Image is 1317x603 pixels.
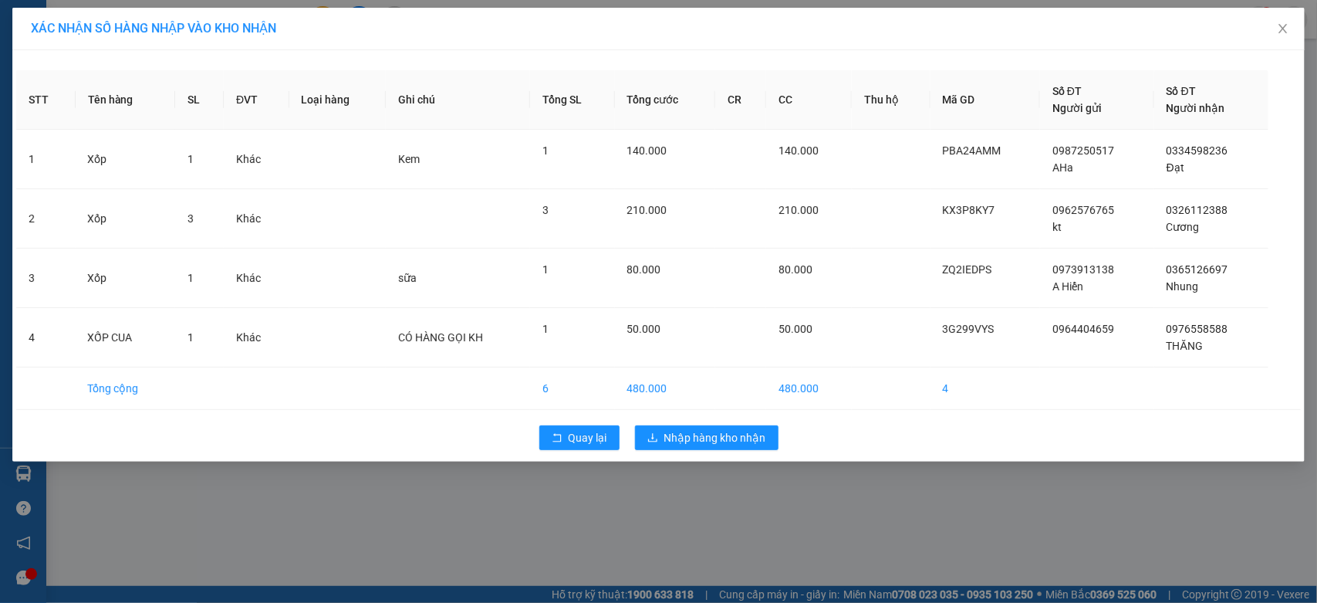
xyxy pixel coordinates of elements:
[16,308,76,368] td: 4
[1052,323,1114,335] span: 0964404659
[943,263,992,276] span: ZQ2IEDPS
[76,308,175,368] td: XỐP CUA
[778,323,812,335] span: 50.000
[943,323,995,335] span: 3G299VYS
[943,204,995,216] span: KX3P8KY7
[1052,144,1114,157] span: 0987250517
[187,153,194,165] span: 1
[175,70,224,130] th: SL
[224,189,289,249] td: Khác
[627,263,661,276] span: 80.000
[224,130,289,189] td: Khác
[1167,204,1228,216] span: 0326112388
[778,144,819,157] span: 140.000
[1052,204,1114,216] span: 0962576765
[187,272,194,284] span: 1
[187,331,194,344] span: 1
[569,429,607,446] span: Quay lại
[542,263,549,276] span: 1
[539,425,620,450] button: rollbackQuay lại
[16,189,76,249] td: 2
[635,425,778,450] button: downloadNhập hàng kho nhận
[76,130,175,189] td: Xốp
[627,323,661,335] span: 50.000
[627,204,667,216] span: 210.000
[627,144,667,157] span: 140.000
[778,263,812,276] span: 80.000
[398,272,417,284] span: sữa
[615,368,716,410] td: 480.000
[76,368,175,410] td: Tổng cộng
[1167,221,1200,233] span: Cương
[930,70,1040,130] th: Mã GD
[552,432,562,445] span: rollback
[398,153,420,165] span: Kem
[664,429,766,446] span: Nhập hàng kho nhận
[542,323,549,335] span: 1
[715,70,766,130] th: CR
[1052,221,1062,233] span: kt
[778,204,819,216] span: 210.000
[386,70,530,130] th: Ghi chú
[1052,102,1102,114] span: Người gửi
[1167,340,1203,352] span: THĂNG
[224,308,289,368] td: Khác
[16,130,76,189] td: 1
[542,144,549,157] span: 1
[530,368,615,410] td: 6
[852,70,930,130] th: Thu hộ
[187,212,194,225] span: 3
[1277,22,1289,35] span: close
[542,204,549,216] span: 3
[930,368,1040,410] td: 4
[530,70,615,130] th: Tổng SL
[224,249,289,308] td: Khác
[1261,8,1305,51] button: Close
[1167,102,1225,114] span: Người nhận
[766,368,852,410] td: 480.000
[647,432,658,445] span: download
[1167,263,1228,276] span: 0365126697
[16,249,76,308] td: 3
[1167,144,1228,157] span: 0334598236
[1167,323,1228,335] span: 0976558588
[76,249,175,308] td: Xốp
[1167,85,1196,97] span: Số ĐT
[1052,161,1073,174] span: AHa
[289,70,386,130] th: Loại hàng
[76,70,175,130] th: Tên hàng
[31,21,276,36] span: XÁC NHẬN SỐ HÀNG NHẬP VÀO KHO NHẬN
[766,70,852,130] th: CC
[1052,85,1082,97] span: Số ĐT
[16,70,76,130] th: STT
[224,70,289,130] th: ĐVT
[943,144,1001,157] span: PBA24AMM
[398,331,483,344] span: CÓ HÀNG GỌI KH
[1052,280,1083,293] span: A Hiển
[1167,280,1199,293] span: Nhung
[76,189,175,249] td: Xốp
[615,70,716,130] th: Tổng cước
[1052,263,1114,276] span: 0973913138
[1167,161,1184,174] span: Đạt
